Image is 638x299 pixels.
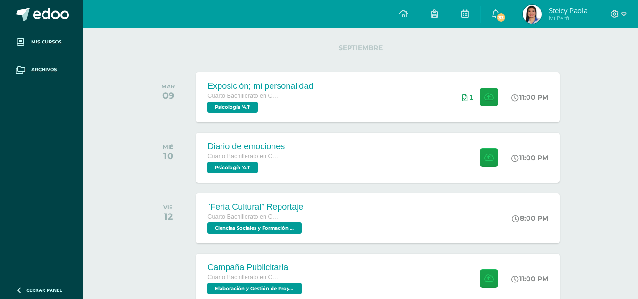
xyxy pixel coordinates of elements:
[549,14,587,22] span: Mi Perfil
[31,66,57,74] span: Archivos
[207,202,304,212] div: “Feria Cultural” Reportaje
[207,102,258,113] span: Psicología '4.1'
[512,214,548,222] div: 8:00 PM
[207,81,313,91] div: Exposición; mi personalidad
[207,263,304,273] div: Campaña Publicitaria
[163,204,173,211] div: VIE
[207,93,278,99] span: Cuarto Bachillerato en Ciencias y Letras
[549,6,587,15] span: Steicy Paola
[8,28,76,56] a: Mis cursos
[207,142,285,152] div: Diario de emociones
[207,153,278,160] span: Cuarto Bachillerato en Ciencias y Letras
[496,12,506,23] span: 33
[163,211,173,222] div: 12
[511,93,548,102] div: 11:00 PM
[207,162,258,173] span: Psicología '4.1'
[207,283,302,294] span: Elaboración y Gestión de Proyectos '4.1'
[511,154,548,162] div: 11:00 PM
[469,94,473,101] span: 1
[163,150,174,162] div: 10
[162,83,175,90] div: MAR
[26,287,62,293] span: Cerrar panel
[163,144,174,150] div: MIÉ
[511,274,548,283] div: 11:00 PM
[523,5,542,24] img: 23a01202900753279aa3f8b338688990.png
[8,56,76,84] a: Archivos
[31,38,61,46] span: Mis cursos
[162,90,175,101] div: 09
[207,274,278,281] span: Cuarto Bachillerato en Ciencias y Letras
[207,214,278,220] span: Cuarto Bachillerato en Ciencias y Letras
[207,222,302,234] span: Ciencias Sociales y Formación Ciudadana 4 '4.1'
[462,94,473,101] div: Archivos entregados
[323,43,398,52] span: SEPTIEMBRE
